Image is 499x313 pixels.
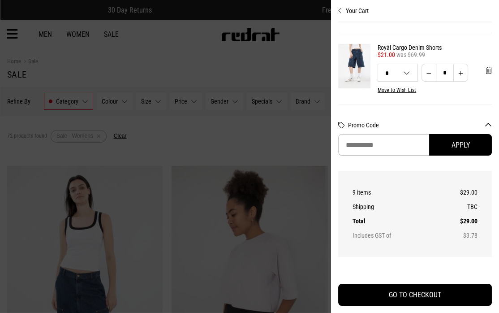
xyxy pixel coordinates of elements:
[338,284,492,306] button: GO TO CHECKOUT
[338,268,492,277] iframe: Customer reviews powered by Trustpilot
[439,214,477,228] td: $29.00
[7,4,34,30] button: Open LiveChat chat widget
[353,185,439,200] th: 9 items
[436,64,454,82] input: Quantity
[348,122,492,129] button: Promo Code
[478,59,499,82] button: 'Remove from cart
[353,200,439,214] th: Shipping
[439,185,477,200] td: $29.00
[378,87,416,93] button: Move to Wish List
[429,134,492,156] button: Apply
[422,64,436,82] button: Decrease quantity
[338,134,429,156] input: Promo Code
[338,44,370,88] img: Royàl Cargo Denim Shorts
[453,64,468,82] button: Increase quantity
[396,51,425,58] span: was $69.99
[353,214,439,228] th: Total
[378,44,492,51] a: Royàl Cargo Denim Shorts
[439,200,477,214] td: TBC
[439,228,477,243] td: $3.78
[378,51,395,58] span: $21.00
[353,228,439,243] th: Includes GST of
